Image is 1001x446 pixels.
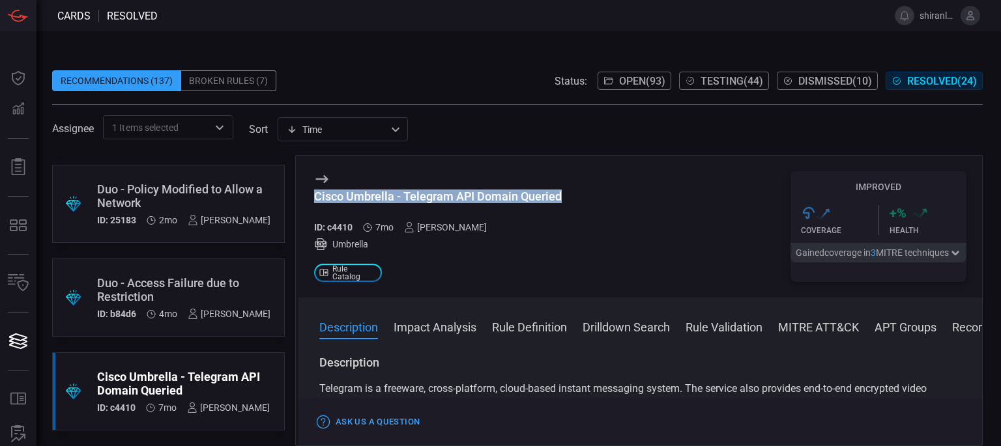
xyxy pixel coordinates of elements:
button: Inventory [3,268,34,299]
button: APT Groups [875,318,936,334]
button: Open [210,118,229,137]
span: Rule Catalog [332,265,377,281]
h5: ID: 25183 [97,215,136,225]
button: Dashboard [3,63,34,94]
label: sort [249,123,268,135]
button: Ask Us a Question [314,412,423,432]
span: Dismissed ( 10 ) [798,75,872,87]
div: [PERSON_NAME] [404,222,487,232]
button: Open(93) [598,72,671,90]
h3: + % [890,205,907,221]
div: Coverage [801,226,878,235]
span: Feb 23, 2025 3:59 PM [158,402,177,413]
div: Broken Rules (7) [181,70,276,91]
h5: Improved [791,182,966,192]
button: Rule Validation [686,318,762,334]
div: Umbrella [314,238,562,251]
button: MITRE - Detection Posture [3,210,34,241]
button: Gainedcoverage in3MITRE techniques [791,243,966,262]
div: Recommendations (137) [52,70,181,91]
h5: ID: c4410 [97,402,136,413]
span: Feb 23, 2025 3:59 PM [375,222,394,232]
span: Jul 07, 2025 2:48 PM [159,215,177,225]
button: Rule Catalog [3,383,34,415]
div: Duo - Access Failure due to Restriction [97,276,270,303]
span: Resolved ( 24 ) [907,75,977,87]
span: Open ( 93 ) [619,75,665,87]
span: May 14, 2025 10:34 AM [159,309,177,319]
div: Time [287,123,387,136]
span: Cards [57,10,91,22]
span: Assignee [52,122,94,135]
span: Testing ( 44 ) [701,75,763,87]
button: Rule Definition [492,318,567,334]
button: Testing(44) [679,72,769,90]
button: Dismissed(10) [777,72,878,90]
button: Impact Analysis [394,318,476,334]
span: shiranluz [920,10,955,21]
span: 3 [871,247,876,258]
span: 1 Items selected [112,121,179,134]
div: Health [890,226,967,235]
button: MITRE ATT&CK [778,318,859,334]
span: resolved [107,10,158,22]
h3: Description [319,355,961,370]
div: Cisco Umbrella - Telegram API Domain Queried [314,189,562,203]
div: [PERSON_NAME] [187,402,270,413]
button: Reports [3,152,34,183]
button: Detections [3,94,34,125]
h5: ID: b84d6 [97,309,136,319]
p: Telegram is a freeware, cross-platform, cloud-based instant messaging system. The service also pr... [319,381,961,443]
div: Duo - Policy Modified to Allow a Network [97,182,270,210]
button: Drilldown Search [583,318,670,334]
div: Cisco Umbrella - Telegram API Domain Queried [97,370,270,397]
span: Status: [555,75,587,87]
div: [PERSON_NAME] [188,215,270,225]
div: [PERSON_NAME] [188,309,270,319]
h5: ID: c4410 [314,222,353,232]
button: Cards [3,326,34,357]
button: Description [319,318,378,334]
button: Resolved(24) [886,72,983,90]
